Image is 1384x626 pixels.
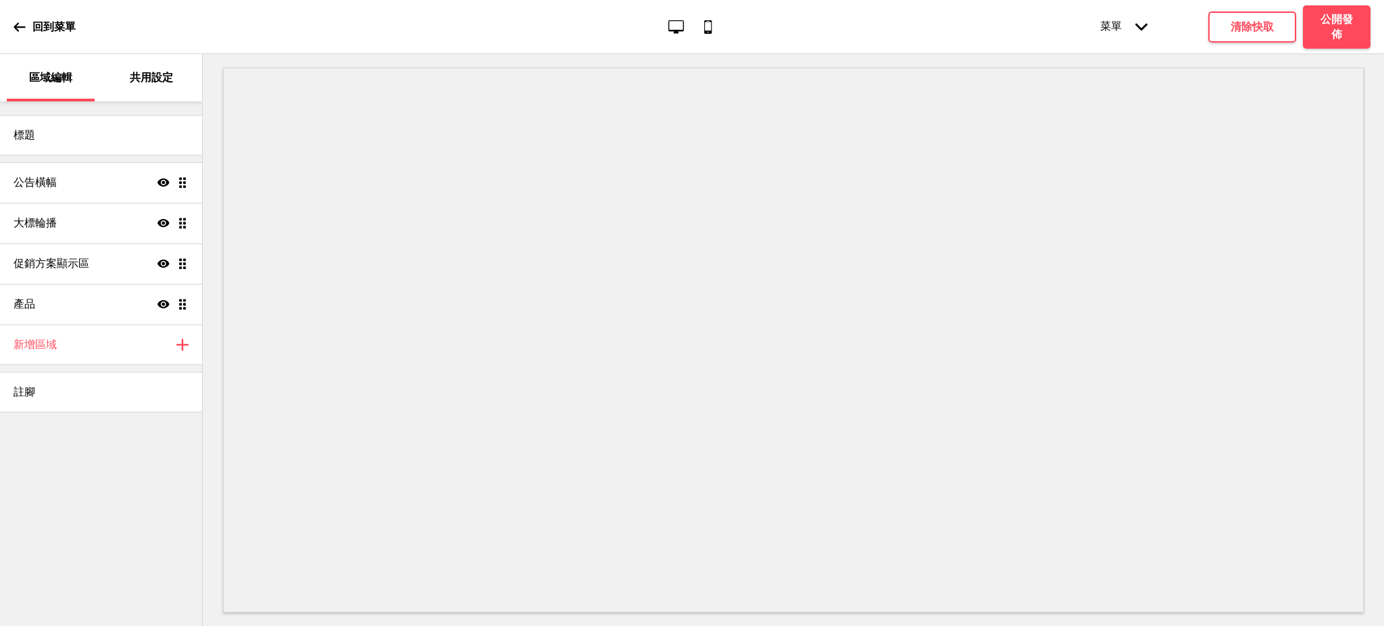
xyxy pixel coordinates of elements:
[14,385,35,400] h4: 註腳
[1208,11,1296,43] button: 清除快取
[14,128,35,143] h4: 標題
[1316,12,1357,42] h4: 公開發佈
[1087,6,1161,47] div: 菜單
[1231,20,1274,34] h4: 清除快取
[14,216,57,231] h4: 大標輪播
[14,175,57,190] h4: 公告橫幅
[29,70,72,85] p: 區域編輯
[130,70,173,85] p: 共用設定
[1303,5,1370,49] button: 公開發佈
[32,20,76,34] p: 回到菜單
[14,337,57,352] h4: 新增區域
[14,9,76,45] a: 回到菜單
[14,297,35,312] h4: 產品
[14,256,89,271] h4: 促銷方案顯示區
